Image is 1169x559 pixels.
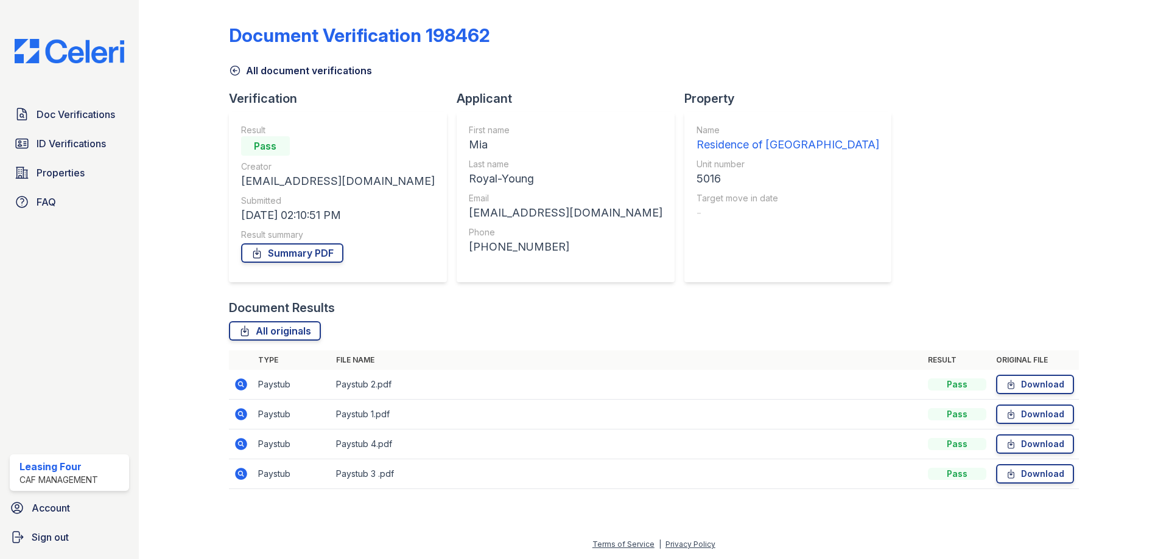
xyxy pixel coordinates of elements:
div: Leasing Four [19,459,98,474]
div: Verification [229,90,457,107]
a: Sign out [5,525,134,549]
span: Doc Verifications [37,107,115,122]
div: Creator [241,161,435,173]
div: Last name [469,158,662,170]
div: Submitted [241,195,435,207]
th: Type [253,350,331,370]
span: Sign out [32,530,69,544]
div: Document Verification 198462 [229,24,490,46]
div: Pass [928,378,986,391]
div: [EMAIL_ADDRESS][DOMAIN_NAME] [241,173,435,190]
a: Doc Verifications [10,102,129,127]
a: Properties [10,161,129,185]
span: Properties [37,165,85,180]
div: [PHONE_NUMBER] [469,238,662,255]
td: Paystub [253,370,331,400]
td: Paystub [253,429,331,459]
a: Name Residence of [GEOGRAPHIC_DATA] [697,124,879,153]
a: Download [996,464,1074,484]
div: [DATE] 02:10:51 PM [241,207,435,224]
span: Account [32,501,70,515]
div: Applicant [457,90,684,107]
a: Summary PDF [241,243,343,263]
a: All document verifications [229,63,372,78]
div: Target move in date [697,192,879,204]
div: Pass [928,408,986,420]
div: Unit number [697,158,879,170]
th: Original file [991,350,1079,370]
a: ID Verifications [10,131,129,156]
a: FAQ [10,190,129,214]
span: FAQ [37,195,56,209]
a: All originals [229,321,321,341]
span: ID Verifications [37,136,106,151]
td: Paystub 3 .pdf [331,459,923,489]
div: Mia [469,136,662,153]
div: Email [469,192,662,204]
td: Paystub 4.pdf [331,429,923,459]
div: Residence of [GEOGRAPHIC_DATA] [697,136,879,153]
td: Paystub 2.pdf [331,370,923,400]
a: Terms of Service [592,540,655,549]
div: Pass [928,438,986,450]
div: Result summary [241,229,435,241]
div: Property [684,90,901,107]
a: Download [996,434,1074,454]
div: First name [469,124,662,136]
div: Phone [469,226,662,238]
td: Paystub [253,459,331,489]
a: Account [5,496,134,520]
div: CAF Management [19,474,98,486]
td: Paystub [253,400,331,429]
img: CE_Logo_Blue-a8612792a0a2168367f1c8372b55b34899dd931a85d93a1a3d3e32e68fde9ad4.png [5,39,134,63]
div: | [659,540,661,549]
a: Privacy Policy [665,540,715,549]
td: Paystub 1.pdf [331,400,923,429]
th: File name [331,350,923,370]
div: Pass [928,468,986,480]
a: Download [996,404,1074,424]
th: Result [923,350,991,370]
div: Document Results [229,299,335,316]
div: - [697,204,879,221]
div: Name [697,124,879,136]
div: Result [241,124,435,136]
a: Download [996,375,1074,394]
div: [EMAIL_ADDRESS][DOMAIN_NAME] [469,204,662,221]
div: 5016 [697,170,879,187]
div: Pass [241,136,290,156]
div: Royal-Young [469,170,662,187]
